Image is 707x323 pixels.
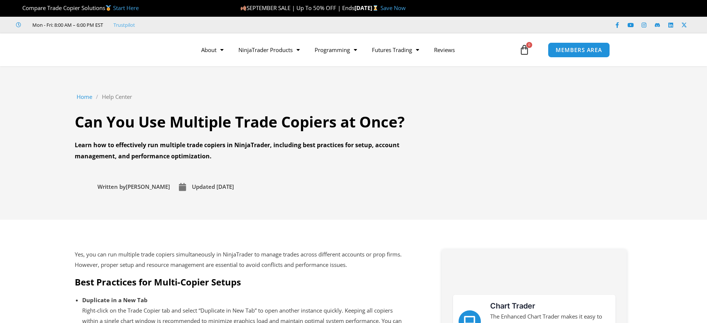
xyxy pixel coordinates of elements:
span: Updated [192,183,215,190]
span: SEPTEMBER SALE | Up To 50% OFF | Ends [240,4,354,12]
img: Picture of David Koehler [75,178,93,196]
img: 🥇 [106,5,111,11]
strong: Duplicate in a New Tab [82,296,148,304]
span: Compare Trade Copier Solutions [16,4,139,12]
img: 🏆 [16,5,22,11]
p: Yes, you can run multiple trade copiers simultaneously in NinjaTrader to manage trades across dif... [75,249,416,270]
a: Chart Trader [490,301,535,310]
a: Home [77,92,92,102]
img: ⌛ [373,5,378,11]
a: Futures Trading [364,41,427,58]
h2: Best Practices for Multi-Copier Setups [75,276,416,288]
span: MEMBERS AREA [556,47,602,53]
a: NinjaTrader Products [231,41,307,58]
a: Save Now [380,4,406,12]
a: Reviews [427,41,462,58]
a: MEMBERS AREA [548,42,610,58]
h1: Can You Use Multiple Trade Copiers at Once? [75,112,417,132]
time: [DATE] [216,183,234,190]
a: 0 [508,39,541,61]
strong: [DATE] [354,4,380,12]
a: About [194,41,231,58]
a: Trustpilot [113,22,135,28]
img: 🍂 [241,5,246,11]
span: / [96,92,98,102]
a: Help Center [102,92,132,102]
a: Programming [307,41,364,58]
span: Written by [97,183,126,190]
nav: Menu [194,41,517,58]
span: 0 [526,42,532,48]
span: [PERSON_NAME] [96,182,170,192]
span: Mon - Fri: 8:00 AM – 6:00 PM EST [30,20,103,29]
img: LogoAI | Affordable Indicators – NinjaTrader [87,36,167,63]
div: Learn how to effectively run multiple trade copiers in NinjaTrader, including best practices for ... [75,140,417,162]
a: Start Here [113,4,139,12]
img: NinjaTrader Logo | Affordable Indicators – NinjaTrader [461,262,607,284]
